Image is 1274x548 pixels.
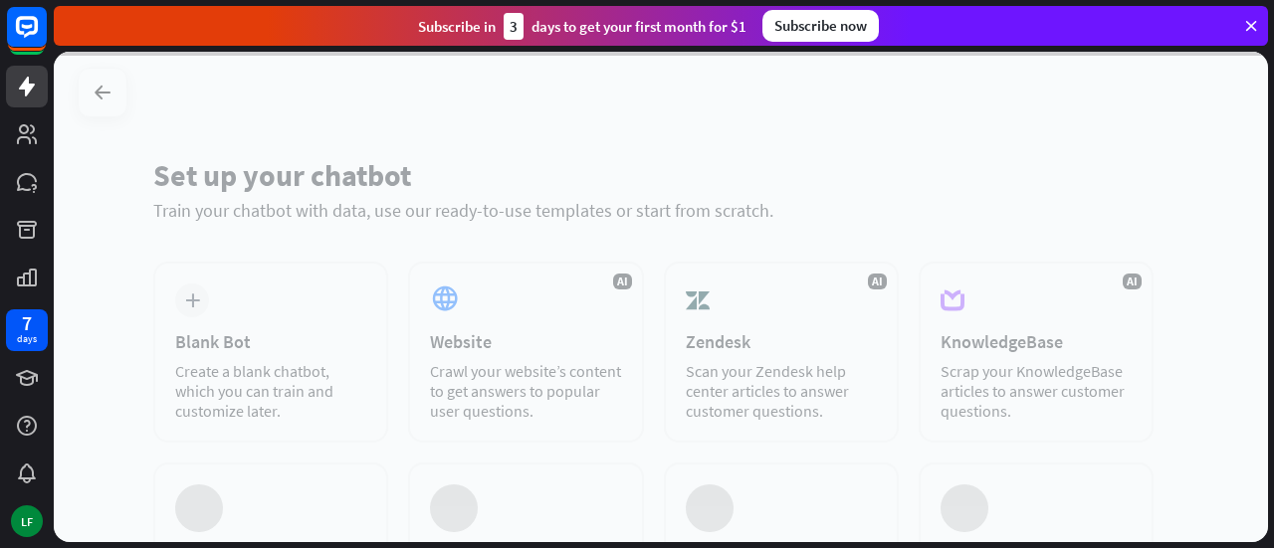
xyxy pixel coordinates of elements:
a: 7 days [6,309,48,351]
div: Subscribe now [762,10,879,42]
div: 7 [22,314,32,332]
div: Subscribe in days to get your first month for $1 [418,13,746,40]
div: 3 [504,13,524,40]
div: LF [11,505,43,537]
div: days [17,332,37,346]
